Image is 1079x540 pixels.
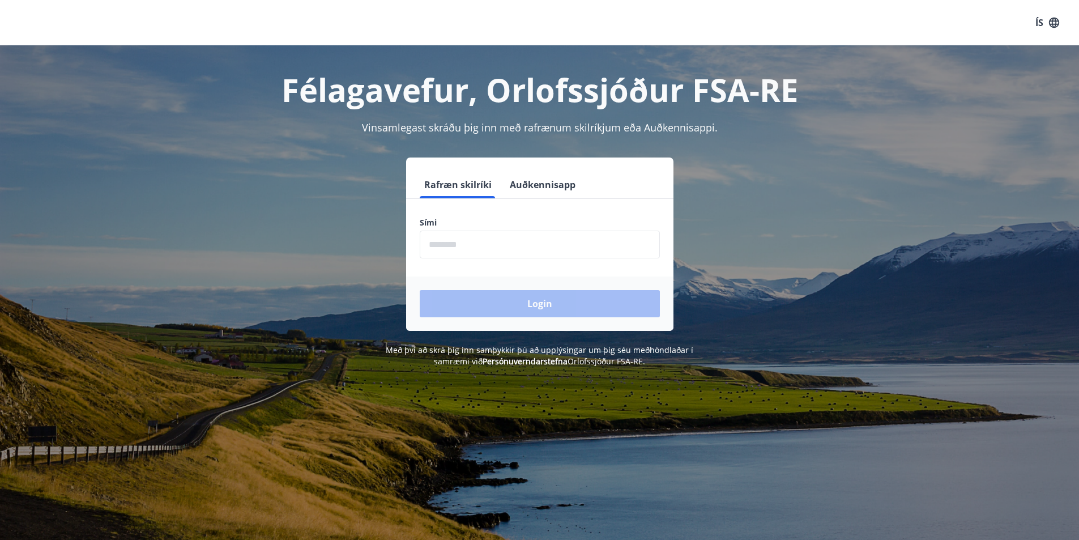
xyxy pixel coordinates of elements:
label: Sími [420,217,660,228]
h1: Félagavefur, Orlofssjóður FSA-RE [146,68,934,111]
button: Rafræn skilríki [420,171,496,198]
button: ÍS [1029,12,1065,33]
a: Persónuverndarstefna [483,356,568,367]
span: Með því að skrá þig inn samþykkir þú að upplýsingar um þig séu meðhöndlaðar í samræmi við Orlofss... [386,345,693,367]
button: Auðkennisapp [505,171,580,198]
span: Vinsamlegast skráðu þig inn með rafrænum skilríkjum eða Auðkennisappi. [362,121,718,134]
